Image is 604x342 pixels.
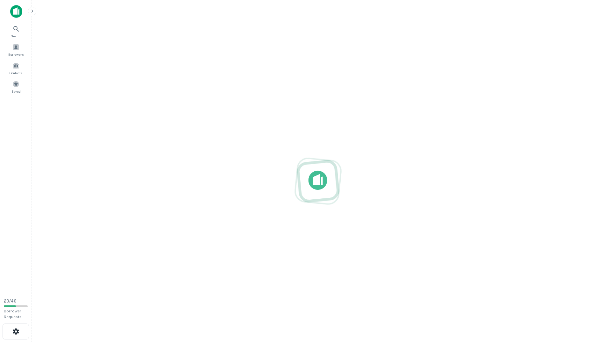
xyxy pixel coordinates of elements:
[572,291,604,322] iframe: Chat Widget
[2,78,30,95] a: Saved
[8,52,24,57] span: Borrowers
[11,89,21,94] span: Saved
[10,5,22,18] img: capitalize-icon.png
[11,33,21,39] span: Search
[4,299,17,303] span: 20 / 40
[10,70,22,75] span: Contacts
[2,23,30,40] a: Search
[2,60,30,77] a: Contacts
[4,309,22,319] span: Borrower Requests
[2,41,30,58] a: Borrowers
